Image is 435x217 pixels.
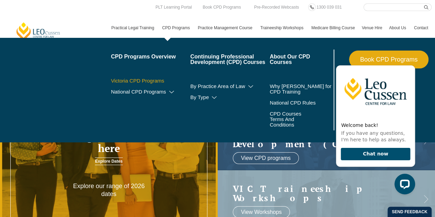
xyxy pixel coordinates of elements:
[233,184,406,203] a: VIC Traineeship Workshops
[270,100,332,106] a: National CPD Rules
[252,3,301,11] a: Pre-Recorded Webcasts
[154,3,194,11] a: PLT Learning Portal
[111,89,191,95] a: National CPD Programs
[315,3,343,11] a: 1300 039 031
[411,18,432,38] a: Contact
[233,152,299,164] a: View CPD programs
[190,84,270,89] a: By Practice Area of Law
[358,18,385,38] a: Venue Hire
[233,120,406,149] a: Continuing ProfessionalDevelopment (CPD)
[349,51,428,68] a: Book CPD Programs
[190,95,270,100] a: By Type
[194,18,257,38] a: Practice Management Course
[308,18,358,38] a: Medicare Billing Course
[65,182,152,198] p: Explore our range of 2026 dates
[316,5,341,10] span: 1300 039 031
[257,18,308,38] a: Traineeship Workshops
[270,54,332,65] a: About Our CPD Courses
[111,78,191,84] a: Victoria CPD Programs
[190,54,270,65] a: Continuing Professional Development (CPD) Courses
[15,22,61,41] a: [PERSON_NAME] Centre for Law
[270,84,332,95] a: Why [PERSON_NAME] for CPD Training
[159,18,194,38] a: CPD Programs
[44,131,174,154] h3: Your legal career starts here
[385,18,410,38] a: About Us
[95,158,122,165] a: Explore Dates
[108,18,159,38] a: Practical Legal Training
[330,53,418,200] iframe: LiveChat chat widget
[270,111,315,128] a: CPD Courses Terms And Conditions
[201,3,242,11] a: Book CPD Programs
[111,54,191,59] a: CPD Programs Overview
[233,120,406,149] h2: Continuing Professional Development (CPD)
